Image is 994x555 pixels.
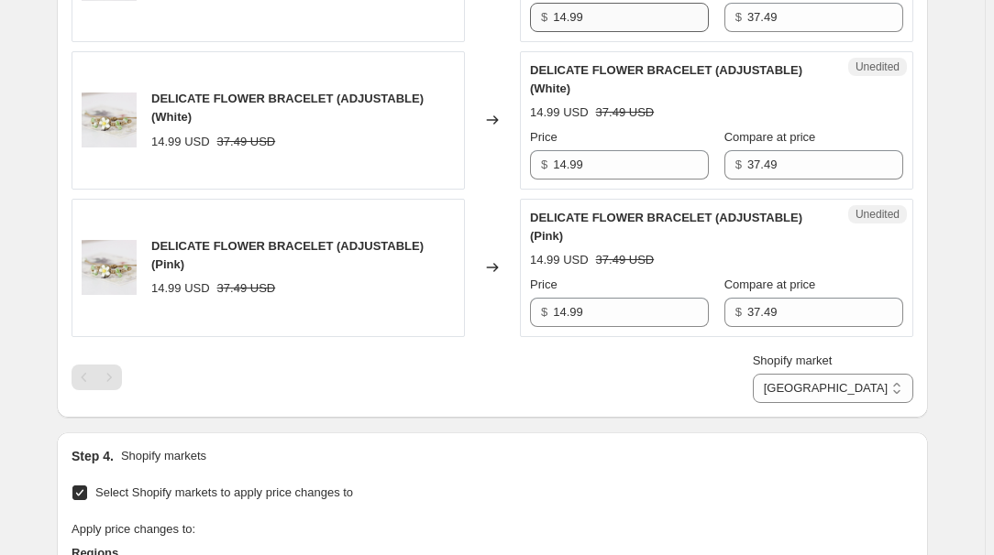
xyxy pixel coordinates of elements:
span: $ [735,10,742,24]
span: $ [735,305,742,319]
div: 14.99 USD [151,133,210,151]
div: 14.99 USD [530,103,589,122]
strike: 37.49 USD [596,103,655,122]
span: Select Shopify markets to apply price changes to [95,485,353,499]
span: DELICATE FLOWER BRACELET (ADJUSTABLE) (Pink) [151,239,424,271]
span: DELICATE FLOWER BRACELET (ADJUSTABLE) (White) [151,92,424,124]
div: 14.99 USD [530,251,589,269]
div: 14.99 USD [151,279,210,298]
span: Price [530,277,558,291]
span: Apply price changes to: [72,522,195,536]
span: $ [541,158,547,171]
img: 3_e129c03e-1a6a-49a7-8149-eb4534fa48f3_80x.png [82,240,137,295]
img: 3_e129c03e-1a6a-49a7-8149-eb4534fa48f3_80x.png [82,92,137,147]
h2: Step 4. [72,447,114,465]
strike: 37.49 USD [217,279,276,298]
span: DELICATE FLOWER BRACELET (ADJUSTABLE) (White) [530,63,802,95]
span: Compare at price [724,130,816,144]
nav: Pagination [72,365,122,390]
span: $ [541,10,547,24]
span: Unedited [856,60,900,74]
span: Compare at price [724,277,816,291]
span: DELICATE FLOWER BRACELET (ADJUSTABLE) (Pink) [530,211,802,243]
span: $ [735,158,742,171]
p: Shopify markets [121,447,206,465]
span: Unedited [856,207,900,222]
strike: 37.49 USD [217,133,276,151]
span: $ [541,305,547,319]
span: Price [530,130,558,144]
strike: 37.49 USD [596,251,655,269]
span: Shopify market [753,354,833,367]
